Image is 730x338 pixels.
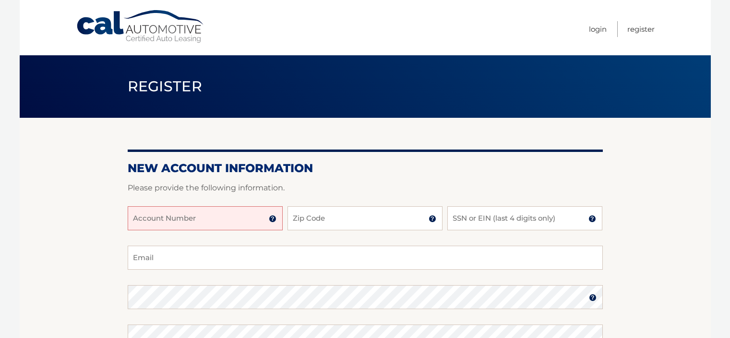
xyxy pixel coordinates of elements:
[269,215,276,223] img: tooltip.svg
[589,21,607,37] a: Login
[128,77,203,95] span: Register
[588,215,596,223] img: tooltip.svg
[447,206,602,230] input: SSN or EIN (last 4 digits only)
[76,10,205,44] a: Cal Automotive
[589,294,597,301] img: tooltip.svg
[429,215,436,223] img: tooltip.svg
[627,21,655,37] a: Register
[128,206,283,230] input: Account Number
[128,181,603,195] p: Please provide the following information.
[128,246,603,270] input: Email
[128,161,603,175] h2: New Account Information
[287,206,443,230] input: Zip Code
